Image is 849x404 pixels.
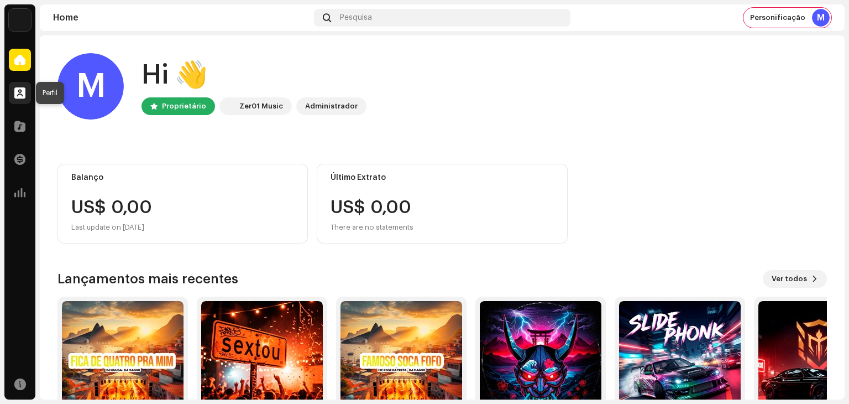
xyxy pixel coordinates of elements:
[9,9,31,31] img: cd9a510e-9375-452c-b98b-71401b54d8f9
[812,9,830,27] div: M
[57,270,238,288] h3: Lançamentos mais recentes
[340,13,372,22] span: Pesquisa
[239,100,283,113] div: Zer01 Music
[763,270,827,288] button: Ver todos
[71,173,294,182] div: Balanço
[331,221,413,234] div: There are no statements
[71,221,294,234] div: Last update on [DATE]
[222,100,235,113] img: cd9a510e-9375-452c-b98b-71401b54d8f9
[331,173,553,182] div: Último Extrato
[53,13,310,22] div: Home
[772,268,807,290] span: Ver todos
[750,13,805,22] span: Personificação
[57,53,124,120] div: M
[317,164,567,244] re-o-card-value: Último Extrato
[162,100,206,113] div: Proprietário
[141,58,366,93] div: Hi 👋
[57,164,308,244] re-o-card-value: Balanço
[305,100,358,113] div: Administrador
